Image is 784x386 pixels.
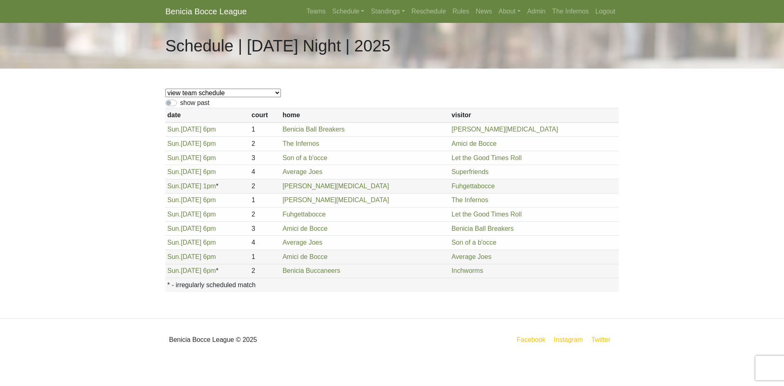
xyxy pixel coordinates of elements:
[452,183,495,190] a: Fuhgettabocce
[449,3,472,20] a: Rules
[167,126,181,133] span: Sun.
[283,211,326,218] a: Fuhgettabocce
[167,253,181,260] span: Sun.
[283,183,389,190] a: [PERSON_NAME][MEDICAL_DATA]
[283,168,323,175] a: Average Joes
[167,267,181,274] span: Sun.
[249,236,281,250] td: 4
[167,140,181,147] span: Sun.
[452,196,488,203] a: The Infernos
[167,196,181,203] span: Sun.
[249,221,281,236] td: 3
[249,264,281,278] td: 2
[283,225,327,232] a: Amici de Bocce
[167,154,181,161] span: Sun.
[249,165,281,179] td: 4
[452,239,497,246] a: Son of a b'occe
[167,211,216,218] a: Sun.[DATE] 6pm
[165,278,619,292] th: * - irregularly scheduled match
[249,193,281,208] td: 1
[167,126,216,133] a: Sun.[DATE] 6pm
[167,239,181,246] span: Sun.
[167,225,216,232] a: Sun.[DATE] 6pm
[167,239,216,246] a: Sun.[DATE] 6pm
[180,98,209,108] label: show past
[592,3,619,20] a: Logout
[159,325,392,355] div: Benicia Bocce League © 2025
[452,267,483,274] a: Inchworms
[167,140,216,147] a: Sun.[DATE] 6pm
[452,154,522,161] a: Let the Good Times Roll
[167,253,216,260] a: Sun.[DATE] 6pm
[452,168,489,175] a: Superfriends
[303,3,329,20] a: Teams
[524,3,549,20] a: Admin
[283,239,323,246] a: Average Joes
[452,253,492,260] a: Average Joes
[283,154,327,161] a: Son of a b'occe
[283,126,345,133] a: Benicia Ball Breakers
[249,108,281,123] th: court
[167,183,181,190] span: Sun.
[167,211,181,218] span: Sun.
[408,3,450,20] a: Reschedule
[281,108,450,123] th: home
[249,137,281,151] td: 2
[167,267,216,274] a: Sun.[DATE] 6pm
[249,179,281,193] td: 2
[495,3,524,20] a: About
[450,108,619,123] th: visitor
[452,126,558,133] a: [PERSON_NAME][MEDICAL_DATA]
[552,335,584,345] a: Instagram
[249,123,281,137] td: 1
[165,3,247,20] a: Benicia Bocce League
[452,211,522,218] a: Let the Good Times Roll
[167,196,216,203] a: Sun.[DATE] 6pm
[167,168,216,175] a: Sun.[DATE] 6pm
[249,208,281,222] td: 2
[590,335,617,345] a: Twitter
[167,183,216,190] a: Sun.[DATE] 1pm
[283,253,327,260] a: Amici de Bocce
[165,36,390,56] h1: Schedule | [DATE] Night | 2025
[283,196,389,203] a: [PERSON_NAME][MEDICAL_DATA]
[452,225,514,232] a: Benicia Ball Breakers
[249,250,281,264] td: 1
[515,335,547,345] a: Facebook
[167,154,216,161] a: Sun.[DATE] 6pm
[283,140,319,147] a: The Infernos
[329,3,368,20] a: Schedule
[167,168,181,175] span: Sun.
[283,267,340,274] a: Benicia Buccaneers
[472,3,495,20] a: News
[165,108,249,123] th: date
[367,3,408,20] a: Standings
[167,225,181,232] span: Sun.
[452,140,497,147] a: Amici de Bocce
[549,3,592,20] a: The Infernos
[249,151,281,165] td: 3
